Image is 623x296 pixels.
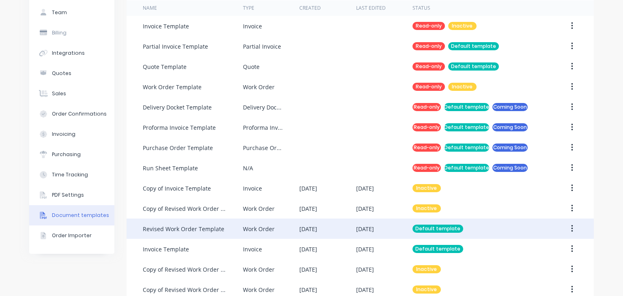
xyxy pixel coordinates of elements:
[52,191,84,199] div: PDF Settings
[143,123,216,132] div: Proforma Invoice Template
[52,131,75,138] div: Invoicing
[356,225,374,233] div: [DATE]
[143,245,189,253] div: Invoice Template
[143,204,227,213] div: Copy of Revised Work Order Template
[29,43,114,63] button: Integrations
[299,285,317,294] div: [DATE]
[448,83,477,91] div: Inactive
[243,123,283,132] div: Proforma Invoice
[29,104,114,124] button: Order Confirmations
[29,205,114,225] button: Document templates
[143,83,202,91] div: Work Order Template
[299,204,317,213] div: [DATE]
[143,62,187,71] div: Quote Template
[412,204,441,212] div: Inactive
[492,164,528,172] div: Coming Soon
[444,144,489,152] div: Default template
[52,9,67,16] div: Team
[492,123,528,131] div: Coming Soon
[444,123,489,131] div: Default template
[492,144,528,152] div: Coming Soon
[52,171,88,178] div: Time Tracking
[29,124,114,144] button: Invoicing
[356,4,386,12] div: Last Edited
[52,110,107,118] div: Order Confirmations
[356,204,374,213] div: [DATE]
[412,123,441,131] div: Read-only
[412,22,445,30] div: Read-only
[412,225,463,233] div: Default template
[243,42,281,51] div: Partial Invoice
[243,184,262,193] div: Invoice
[412,103,441,111] div: Read-only
[29,23,114,43] button: Billing
[448,42,499,50] div: Default template
[448,22,477,30] div: Inactive
[52,212,109,219] div: Document templates
[356,285,374,294] div: [DATE]
[299,184,317,193] div: [DATE]
[243,62,260,71] div: Quote
[356,265,374,274] div: [DATE]
[29,84,114,104] button: Sales
[29,165,114,185] button: Time Tracking
[412,245,463,253] div: Default template
[412,62,445,71] div: Read-only
[356,245,374,253] div: [DATE]
[448,62,499,71] div: Default template
[412,83,445,91] div: Read-only
[412,4,430,12] div: Status
[412,164,441,172] div: Read-only
[412,184,441,192] div: Inactive
[29,144,114,165] button: Purchasing
[52,151,81,158] div: Purchasing
[299,245,317,253] div: [DATE]
[444,103,489,111] div: Default template
[143,4,157,12] div: Name
[243,83,275,91] div: Work Order
[243,22,262,30] div: Invoice
[243,103,283,112] div: Delivery Docket
[356,184,374,193] div: [DATE]
[52,29,67,36] div: Billing
[243,4,254,12] div: Type
[243,285,275,294] div: Work Order
[143,22,189,30] div: Invoice Template
[29,225,114,246] button: Order Importer
[143,285,227,294] div: Copy of Revised Work Order Template
[143,42,208,51] div: Partial Invoice Template
[299,265,317,274] div: [DATE]
[143,225,224,233] div: Revised Work Order Template
[29,185,114,205] button: PDF Settings
[412,144,441,152] div: Read-only
[52,49,85,57] div: Integrations
[243,245,262,253] div: Invoice
[492,103,528,111] div: Coming Soon
[299,4,321,12] div: Created
[299,225,317,233] div: [DATE]
[412,265,441,273] div: Inactive
[52,90,66,97] div: Sales
[243,265,275,274] div: Work Order
[412,42,445,50] div: Read-only
[52,232,92,239] div: Order Importer
[143,164,198,172] div: Run Sheet Template
[29,2,114,23] button: Team
[412,285,441,294] div: Inactive
[444,164,489,172] div: Default template
[243,225,275,233] div: Work Order
[52,70,71,77] div: Quotes
[243,164,253,172] div: N/A
[29,63,114,84] button: Quotes
[243,204,275,213] div: Work Order
[143,144,213,152] div: Purchase Order Template
[143,103,212,112] div: Delivery Docket Template
[143,265,227,274] div: Copy of Revised Work Order Template
[243,144,283,152] div: Purchase Order
[143,184,211,193] div: Copy of Invoice Template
